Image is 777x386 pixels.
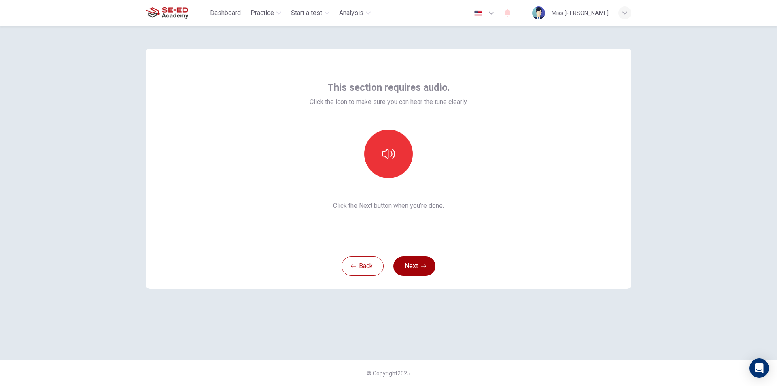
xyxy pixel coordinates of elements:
button: Back [342,256,384,276]
span: Practice [251,8,274,18]
button: Practice [247,6,284,20]
button: Dashboard [207,6,244,20]
a: SE-ED Academy logo [146,5,207,21]
img: en [473,10,483,16]
span: Click the Next button when you’re done. [310,201,468,211]
span: Start a test [291,8,322,18]
span: Click the icon to make sure you can hear the tune clearly. [310,97,468,107]
span: Dashboard [210,8,241,18]
span: This section requires audio. [327,81,450,94]
img: SE-ED Academy logo [146,5,188,21]
div: Open Intercom Messenger [749,358,769,378]
button: Next [393,256,435,276]
img: Profile picture [532,6,545,19]
button: Start a test [288,6,333,20]
button: Analysis [336,6,374,20]
div: Miss [PERSON_NAME] [552,8,609,18]
span: © Copyright 2025 [367,370,410,377]
span: Analysis [339,8,363,18]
